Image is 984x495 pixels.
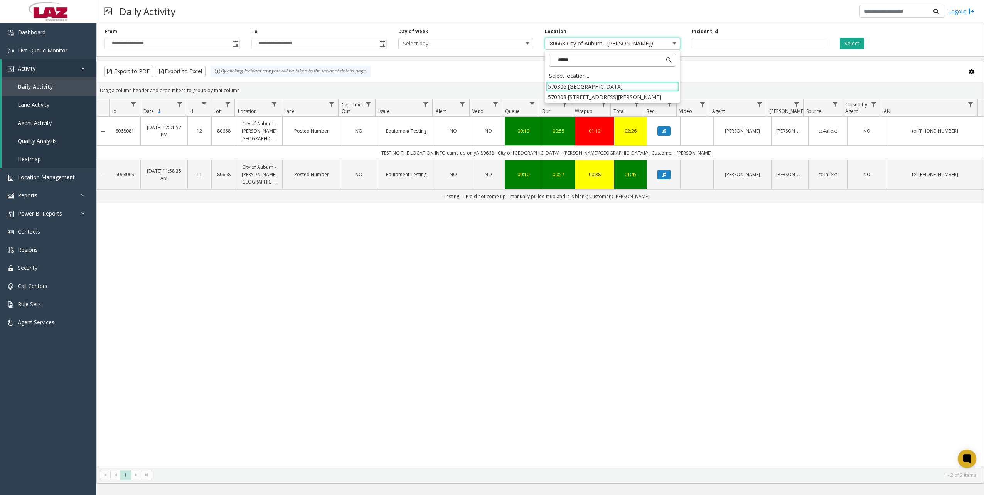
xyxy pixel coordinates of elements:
[104,66,153,77] button: Export to PDF
[287,127,335,135] a: Posted Number
[755,99,765,109] a: Agent Filter Menu
[472,108,484,114] span: Vend
[679,108,692,114] span: Video
[485,171,492,178] span: NO
[18,83,53,90] span: Daily Activity
[863,128,871,134] span: NO
[8,283,14,290] img: 'icon'
[420,99,431,109] a: Issue Filter Menu
[192,127,207,135] a: 12
[830,99,840,109] a: Source Filter Menu
[216,171,231,178] a: 80668
[852,127,881,135] a: NO
[863,171,871,178] span: NO
[326,99,337,109] a: Lane Filter Menu
[104,2,112,21] img: pageIcon
[884,108,891,114] span: ANI
[580,127,609,135] div: 01:12
[342,101,365,114] span: Call Timed Out
[457,99,468,109] a: Alert Filter Menu
[18,137,57,145] span: Quality Analysis
[965,99,976,109] a: ANI Filter Menu
[128,99,138,109] a: Id Filter Menu
[2,59,96,77] a: Activity
[238,108,257,114] span: Location
[18,65,35,72] span: Activity
[114,127,136,135] a: 6068081
[287,171,335,178] a: Posted Number
[613,108,625,114] span: Total
[18,246,38,253] span: Regions
[545,38,653,49] span: 80668 City of Auburn - [PERSON_NAME][GEOGRAPHIC_DATA]
[547,127,570,135] a: 00:55
[214,108,221,114] span: Lot
[269,99,280,109] a: Location Filter Menu
[692,28,718,35] label: Incident Id
[505,108,520,114] span: Queue
[490,99,500,109] a: Vend Filter Menu
[18,192,37,199] span: Reports
[175,99,185,109] a: Date Filter Menu
[546,92,679,102] li: 570308 [STREET_ADDRESS][PERSON_NAME]
[8,247,14,253] img: 'icon'
[664,99,675,109] a: Rec. Filter Menu
[547,171,570,178] a: 00:57
[8,320,14,326] img: 'icon'
[251,28,258,35] label: To
[776,171,804,178] a: [PERSON_NAME]
[145,124,182,138] a: [DATE] 12:01:52 PM
[8,193,14,199] img: 'icon'
[510,127,537,135] a: 00:19
[199,99,209,109] a: H Filter Menu
[580,171,609,178] div: 00:38
[8,265,14,271] img: 'icon'
[345,127,372,135] a: NO
[378,108,389,114] span: Issue
[109,146,984,160] td: TESTING THE LOCATION INFO came up only// 80668 - City of [GEOGRAPHIC_DATA] - [PERSON_NAME][GEOGRA...
[891,127,979,135] a: tel:[PHONE_NUMBER]
[104,28,117,35] label: From
[18,300,41,308] span: Rule Sets
[619,171,642,178] a: 01:45
[8,229,14,235] img: 'icon'
[18,119,52,126] span: Agent Activity
[345,171,372,178] a: NO
[18,173,75,181] span: Location Management
[510,171,537,178] a: 00:10
[97,128,109,135] a: Collapse Details
[440,127,467,135] a: NO
[806,108,821,114] span: Source
[631,99,642,109] a: Total Filter Menu
[8,175,14,181] img: 'icon'
[575,108,593,114] span: Wrapup
[398,28,428,35] label: Day of week
[8,301,14,308] img: 'icon'
[712,108,725,114] span: Agent
[145,167,182,182] a: [DATE] 11:58:35 AM
[546,81,679,92] li: 570306 [GEOGRAPHIC_DATA]
[231,38,239,49] span: Toggle popup
[8,48,14,54] img: 'icon'
[18,264,37,271] span: Security
[477,171,500,178] a: NO
[840,38,864,49] button: Select
[8,66,14,72] img: 'icon'
[363,99,374,109] a: Call Timed Out Filter Menu
[18,228,40,235] span: Contacts
[8,30,14,36] img: 'icon'
[770,108,805,114] span: [PERSON_NAME]
[18,155,41,163] span: Heatmap
[776,127,804,135] a: [PERSON_NAME]
[791,99,802,109] a: Parker Filter Menu
[382,127,430,135] a: Equipment Testing
[718,127,767,135] a: [PERSON_NAME]
[114,171,136,178] a: 6068069
[436,108,446,114] span: Alert
[546,71,679,81] div: Select location...
[948,7,974,15] a: Logout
